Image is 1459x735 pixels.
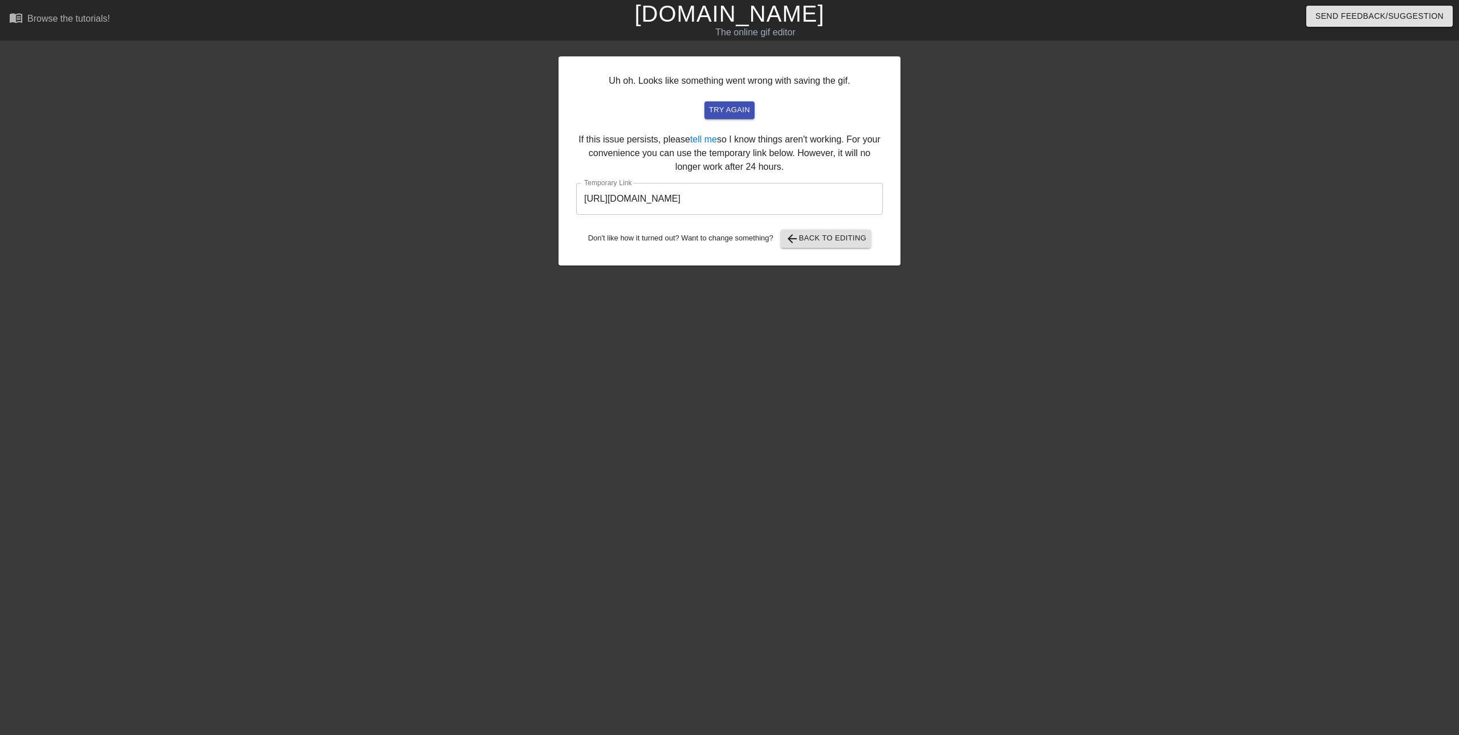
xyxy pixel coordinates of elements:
button: try again [704,101,755,119]
span: menu_book [9,11,23,24]
div: Don't like how it turned out? Want to change something? [576,230,883,248]
button: Send Feedback/Suggestion [1306,6,1453,27]
span: Back to Editing [785,232,867,246]
div: Browse the tutorials! [27,14,110,23]
span: try again [709,104,750,117]
a: Browse the tutorials! [9,11,110,28]
div: The online gif editor [492,26,1018,39]
a: [DOMAIN_NAME] [634,1,824,26]
input: bare [576,183,883,215]
span: arrow_back [785,232,799,246]
div: Uh oh. Looks like something went wrong with saving the gif. If this issue persists, please so I k... [559,56,900,266]
a: tell me [690,134,717,144]
span: Send Feedback/Suggestion [1315,9,1444,23]
button: Back to Editing [781,230,871,248]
